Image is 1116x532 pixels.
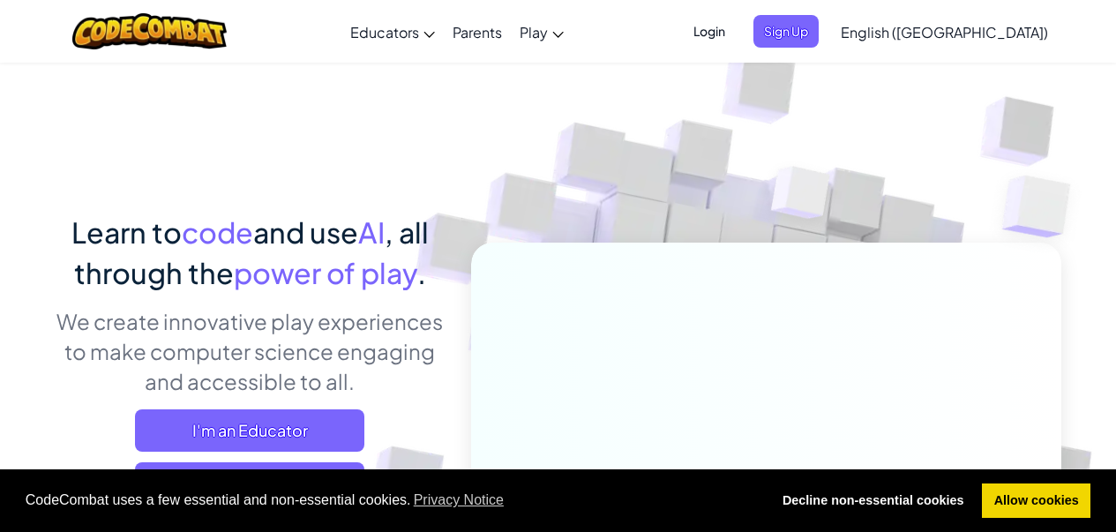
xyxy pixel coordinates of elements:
img: CodeCombat logo [72,13,227,49]
a: deny cookies [770,483,976,519]
span: AI [358,214,385,250]
span: Play [520,23,548,41]
span: and use [253,214,358,250]
span: power of play [234,255,417,290]
span: code [182,214,253,250]
span: . [417,255,426,290]
img: Overlap cubes [738,131,865,263]
button: Login [683,15,736,48]
a: I'm an Educator [135,409,364,452]
a: I'm a Parent [135,462,364,505]
a: learn more about cookies [411,487,507,513]
a: Parents [444,8,511,56]
a: allow cookies [982,483,1090,519]
span: CodeCombat uses a few essential and non-essential cookies. [26,487,757,513]
button: Sign Up [753,15,819,48]
p: We create innovative play experiences to make computer science engaging and accessible to all. [56,306,445,396]
span: English ([GEOGRAPHIC_DATA]) [841,23,1048,41]
a: English ([GEOGRAPHIC_DATA]) [832,8,1057,56]
span: Learn to [71,214,182,250]
a: Educators [341,8,444,56]
a: Play [511,8,573,56]
span: Educators [350,23,419,41]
